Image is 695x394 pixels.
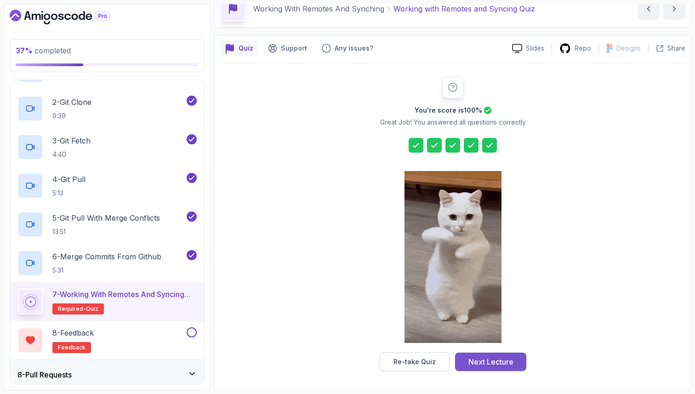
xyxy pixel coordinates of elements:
p: Quiz [239,44,253,53]
p: 13:51 [52,227,160,236]
a: Dashboard [10,10,131,24]
button: 3-Git Fetch4:40 [17,134,197,160]
p: 4 - Git Pull [52,174,85,185]
p: 5:13 [52,188,85,198]
p: Working With Remotes And Synching [253,3,384,14]
div: Re-take Quiz [393,357,436,366]
p: 3 - Git Fetch [52,135,91,146]
span: completed [16,46,71,55]
a: Slides [505,44,552,53]
img: cool-cat [404,171,501,343]
button: Re-take Quiz [379,352,450,371]
p: Repo [575,44,591,53]
span: quiz [86,305,98,313]
a: Repo [552,43,598,54]
p: 4:40 [52,150,91,159]
p: Great Job! You answered all questions correctly [380,118,526,127]
span: feedback [58,344,85,351]
p: 2 - Git Clone [52,97,91,108]
p: 5 - Git Pull With Merge Conflicts [52,212,160,223]
p: Slides [526,44,544,53]
button: quiz button [220,41,259,56]
p: Any issues? [335,44,373,53]
button: Feedback button [316,41,379,56]
h2: You're score is 100 % [415,106,482,115]
p: Share [667,44,685,53]
p: Working with Remotes and Syncing Quiz [393,3,535,14]
button: 8-Pull Requests [10,360,204,389]
h3: 8 - Pull Requests [17,369,72,380]
button: Next Lecture [455,353,526,371]
p: 8 - Feedback [52,327,94,338]
button: 2-Git Clone9:39 [17,96,197,121]
p: 9:39 [52,111,91,120]
p: 6 - Merge Commits From Github [52,251,161,262]
button: Share [648,44,685,53]
button: Support button [262,41,313,56]
span: Required- [58,305,86,313]
button: 8-Feedbackfeedback [17,327,197,353]
p: Designs [616,44,641,53]
button: 7-Working with Remotes and Syncing QuizRequired-quiz [17,289,197,314]
button: 4-Git Pull5:13 [17,173,197,199]
span: 37 % [16,46,33,55]
p: 5:31 [52,266,161,275]
p: Support [281,44,307,53]
p: 7 - Working with Remotes and Syncing Quiz [52,289,197,300]
button: 6-Merge Commits From Github5:31 [17,250,197,276]
button: 5-Git Pull With Merge Conflicts13:51 [17,211,197,237]
div: Next Lecture [468,356,513,367]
